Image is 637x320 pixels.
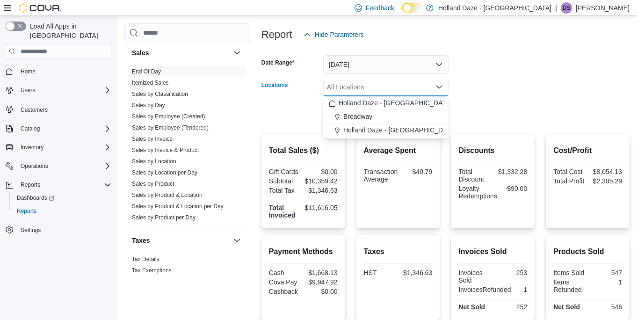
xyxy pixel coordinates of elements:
nav: Complex example [6,61,111,261]
div: Total Cost [553,168,586,175]
span: Sales by Invoice & Product [132,146,199,154]
button: Customers [2,102,115,116]
h2: Invoices Sold [458,246,527,257]
span: Catalog [17,123,111,134]
div: Loyalty Redemptions [458,185,497,200]
span: Hide Parameters [315,30,364,39]
button: Home [2,65,115,78]
div: Subtotal [269,177,301,185]
div: 253 [495,269,527,276]
div: 1 [514,286,527,293]
div: DAWAR SHUKOOR [561,2,572,14]
span: DS [563,2,571,14]
div: 547 [590,269,622,276]
div: Total Tax [269,187,301,194]
h2: Payment Methods [269,246,338,257]
h2: Taxes [364,246,433,257]
button: Sales [232,47,243,58]
h3: Sales [132,48,149,58]
span: Sales by Location [132,158,176,165]
span: Home [21,68,36,75]
p: | [555,2,557,14]
a: Sales by Classification [132,91,188,97]
div: 546 [590,303,622,311]
span: Itemized Sales [132,79,169,87]
button: Users [17,85,39,96]
a: Home [17,66,39,77]
a: Sales by Employee (Created) [132,113,205,120]
span: Feedback [366,3,394,13]
div: $1,668.13 [305,269,337,276]
div: Cova Pay [269,278,301,286]
a: Dashboards [9,191,115,204]
a: Sales by Employee (Tendered) [132,124,209,131]
a: Reports [13,205,40,217]
div: Gift Cards [269,168,301,175]
h2: Cost/Profit [553,145,622,156]
p: Holland Daze - [GEOGRAPHIC_DATA] [438,2,551,14]
h3: Taxes [132,236,150,245]
div: 252 [495,303,527,311]
button: Broadway [323,110,449,124]
button: Inventory [2,141,115,154]
span: Sales by Location per Day [132,169,197,176]
h2: Total Sales ($) [269,145,338,156]
a: Tax Exemptions [132,267,172,274]
div: Transaction Average [364,168,398,183]
strong: Total Invoiced [269,204,296,219]
span: Sales by Product & Location [132,191,203,199]
span: Reports [17,207,36,215]
button: Operations [2,160,115,173]
div: $40.79 [401,168,432,175]
div: HST [364,269,396,276]
div: Choose from the following options [323,96,449,137]
a: Sales by Product [132,181,174,187]
h2: Discounts [458,145,527,156]
img: Cova [19,3,61,13]
a: Sales by Invoice & Product [132,147,199,153]
div: $2,305.29 [590,177,622,185]
button: Holland Daze - [GEOGRAPHIC_DATA] [323,96,449,110]
span: Home [17,65,111,77]
a: Sales by Day [132,102,165,109]
button: Taxes [132,236,230,245]
span: Reports [21,181,40,189]
span: Sales by Product & Location per Day [132,203,224,210]
button: Sales [132,48,230,58]
div: Cashback [269,288,301,295]
span: Settings [17,224,111,236]
label: Locations [261,81,288,89]
span: Customers [17,103,111,115]
div: Total Discount [458,168,491,183]
div: $0.00 [305,288,337,295]
span: Reports [13,205,111,217]
p: [PERSON_NAME] [576,2,630,14]
a: Customers [17,104,51,116]
a: Sales by Invoice [132,136,173,142]
div: InvoicesRefunded [458,286,511,293]
span: Sales by Classification [132,90,188,98]
div: Total Profit [553,177,586,185]
span: Users [17,85,111,96]
button: Operations [17,160,52,172]
div: $9,947.92 [305,278,337,286]
button: Reports [9,204,115,218]
span: Inventory [21,144,43,151]
button: Reports [2,178,115,191]
span: Holland Daze - [GEOGRAPHIC_DATA] [343,125,456,135]
span: Inventory [17,142,111,153]
div: Cash [269,269,301,276]
button: Reports [17,179,44,190]
div: 1 [590,278,622,286]
span: Tax Details [132,255,159,263]
a: Itemized Sales [132,80,169,86]
h2: Average Spent [364,145,433,156]
button: Inventory [17,142,47,153]
button: Taxes [232,235,243,246]
a: Dashboards [13,192,58,204]
a: End Of Day [132,68,161,75]
span: Broadway [343,112,372,121]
